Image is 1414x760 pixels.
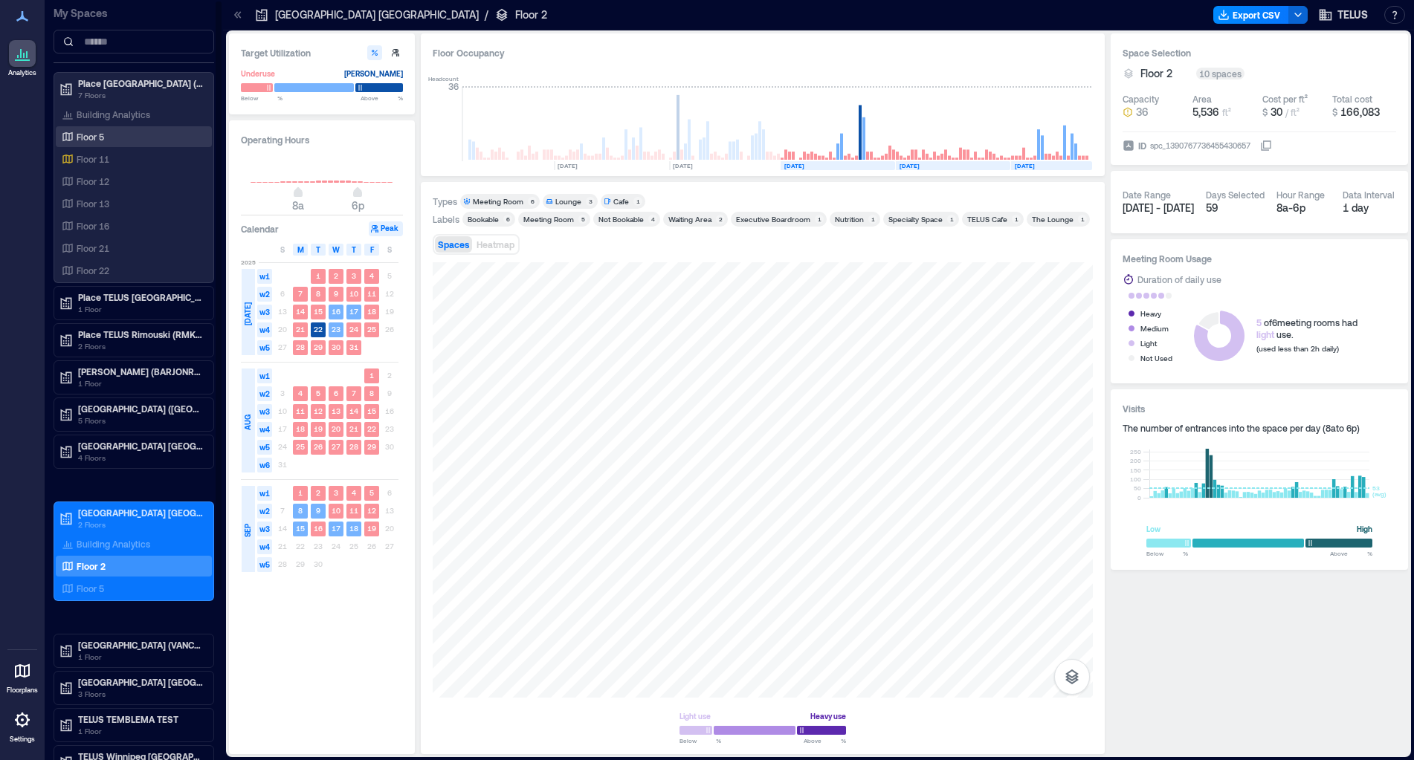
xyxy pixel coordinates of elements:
div: Not Used [1140,351,1172,366]
span: 5,536 [1192,105,1219,118]
div: Meeting Room [473,196,523,207]
div: Duration of daily use [1137,272,1221,287]
p: Settings [10,735,35,744]
div: Area [1192,93,1212,105]
text: 21 [296,325,305,334]
div: Lounge [555,196,581,207]
p: Floor 2 [515,7,547,22]
span: w1 [257,368,272,383]
h3: Space Selection [1123,45,1396,60]
text: 14 [296,307,305,316]
span: w5 [257,340,272,355]
tspan: 250 [1130,448,1141,455]
text: [DATE] [1015,162,1035,169]
span: 8a [292,199,304,212]
text: 10 [349,289,358,298]
text: 10 [332,506,340,515]
div: Executive Boardroom [736,214,810,224]
span: [DATE] - [DATE] [1123,201,1194,214]
button: Export CSV [1213,6,1289,24]
div: 4 [648,215,657,224]
span: w5 [257,440,272,455]
div: Labels [433,213,459,225]
tspan: 0 [1137,494,1141,501]
text: 22 [367,424,376,433]
h3: Visits [1123,401,1396,416]
div: Light use [679,709,711,724]
span: 2025 [241,258,256,267]
span: Above % [361,94,403,103]
p: / [485,7,488,22]
button: Peak [369,221,403,236]
span: Spaces [438,239,469,250]
div: TELUS Cafe [967,214,1007,224]
text: 12 [314,406,323,415]
text: 11 [349,506,358,515]
text: 9 [334,289,338,298]
span: M [297,244,304,256]
p: Floor 2 [77,560,106,572]
div: 10 spaces [1196,68,1244,79]
span: T [316,244,320,256]
text: 15 [314,307,323,316]
span: SEP [242,524,254,537]
div: Capacity [1123,93,1159,105]
text: 8 [298,506,303,515]
text: 8 [316,289,320,298]
span: Above % [804,736,846,745]
p: [GEOGRAPHIC_DATA] [GEOGRAPHIC_DATA] [78,507,203,519]
text: 1 [369,371,374,380]
div: The number of entrances into the space per day ( 8a to 6p ) [1123,422,1396,434]
text: 18 [367,307,376,316]
div: 1 [1078,215,1087,224]
span: 30 [1271,105,1282,118]
p: Analytics [8,68,36,77]
a: Analytics [4,36,41,82]
text: 28 [349,442,358,451]
span: Below % [679,736,721,745]
span: 36 [1136,105,1149,120]
a: Settings [4,702,40,748]
text: 9 [316,506,320,515]
span: Below % [241,94,283,103]
text: 17 [332,524,340,533]
tspan: 100 [1130,475,1141,483]
p: [GEOGRAPHIC_DATA] [GEOGRAPHIC_DATA] [78,676,203,688]
div: 1 [633,197,642,206]
span: w2 [257,386,272,401]
div: Data Interval [1343,189,1395,201]
text: 12 [367,506,376,515]
div: 8a - 6p [1276,201,1331,215]
div: Nutrition [835,214,864,224]
text: 25 [367,325,376,334]
span: AUG [242,415,254,430]
text: [DATE] [784,162,804,169]
text: [DATE] [558,162,578,169]
span: w3 [257,404,272,419]
div: 6 [528,197,537,206]
div: The Lounge [1032,214,1074,224]
button: Heatmap [474,236,517,253]
span: W [332,244,340,256]
p: 3 Floors [78,688,203,700]
span: w3 [257,305,272,319]
text: 23 [332,325,340,334]
text: [DATE] [900,162,920,169]
text: 25 [296,442,305,451]
span: w6 [257,458,272,472]
div: Waiting Area [668,214,711,224]
p: Floor 5 [77,582,104,594]
div: Low [1146,522,1160,536]
div: Bookable [468,214,499,224]
span: (used less than 2h daily) [1256,344,1339,353]
text: 30 [332,342,340,351]
p: [PERSON_NAME] (BARJONRN) - CLOSED [78,366,203,377]
div: 3 [586,197,595,206]
text: 3 [334,488,338,497]
div: 1 [947,215,956,224]
text: 29 [367,442,376,451]
text: 28 [296,342,305,351]
text: 4 [369,271,374,280]
span: Above % [1330,549,1372,558]
text: 11 [296,406,305,415]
